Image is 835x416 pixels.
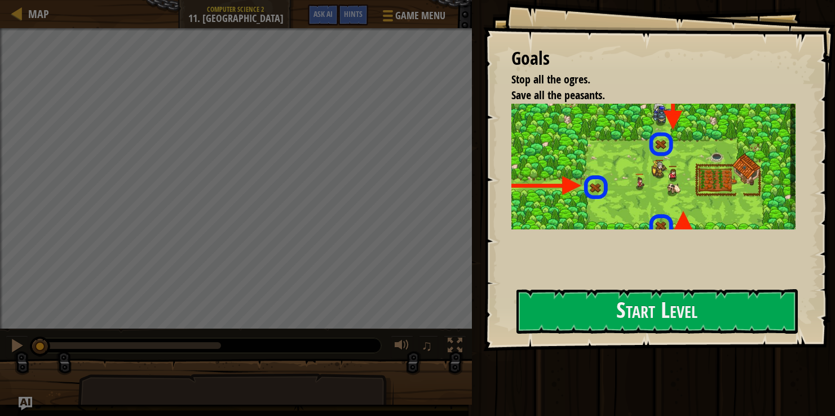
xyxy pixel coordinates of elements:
button: Ask AI [19,397,32,410]
span: Map [28,6,49,21]
button: ♫ [419,335,438,359]
li: Stop all the ogres. [497,72,793,88]
li: Save all the peasants. [497,87,793,104]
button: Ask AI [308,5,338,25]
span: Ask AI [313,8,333,19]
button: Toggle fullscreen [444,335,466,359]
span: Game Menu [395,8,445,23]
a: Map [23,6,49,21]
button: Adjust volume [391,335,413,359]
img: Thornbush farm [511,104,796,232]
button: Ctrl + P: Pause [6,335,28,359]
span: Stop all the ogres. [511,72,590,87]
span: Hints [344,8,363,19]
span: Save all the peasants. [511,87,605,103]
span: ♫ [421,337,432,354]
div: Goals [511,46,796,72]
button: Game Menu [374,5,452,31]
button: Start Level [516,289,798,334]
